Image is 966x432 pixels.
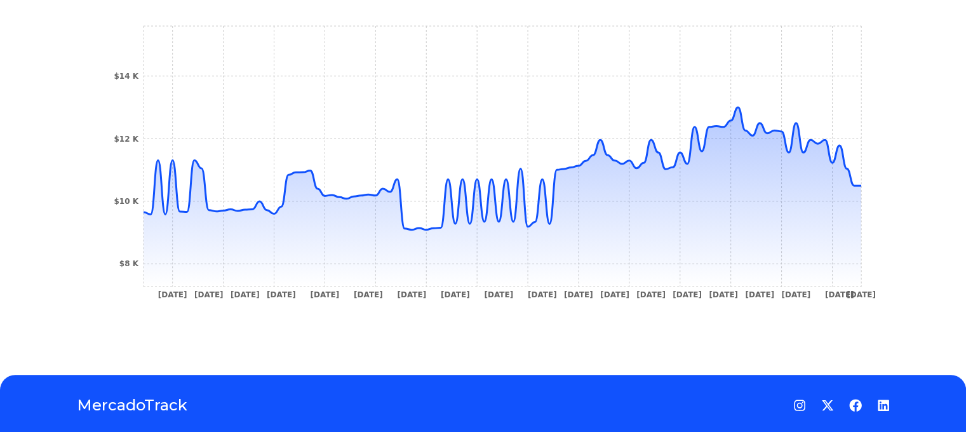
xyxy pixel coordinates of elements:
tspan: $12 K [114,134,138,143]
a: Facebook [849,399,862,412]
tspan: $8 K [119,259,138,268]
a: LinkedIn [877,399,890,412]
a: MercadoTrack [77,395,187,415]
tspan: [DATE] [564,290,593,299]
tspan: [DATE] [824,290,854,299]
tspan: [DATE] [527,290,556,299]
tspan: [DATE] [600,290,629,299]
tspan: [DATE] [310,290,339,299]
tspan: [DATE] [745,290,774,299]
tspan: $14 K [114,72,138,81]
tspan: [DATE] [397,290,426,299]
tspan: [DATE] [709,290,738,299]
tspan: [DATE] [781,290,810,299]
tspan: $10 K [114,197,138,206]
tspan: [DATE] [847,290,876,299]
tspan: [DATE] [230,290,259,299]
tspan: [DATE] [440,290,469,299]
tspan: [DATE] [194,290,223,299]
a: Instagram [793,399,806,412]
tspan: [DATE] [158,290,187,299]
tspan: [DATE] [673,290,702,299]
tspan: [DATE] [636,290,666,299]
a: Twitter [821,399,834,412]
tspan: [DATE] [267,290,296,299]
tspan: [DATE] [354,290,383,299]
tspan: [DATE] [484,290,513,299]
